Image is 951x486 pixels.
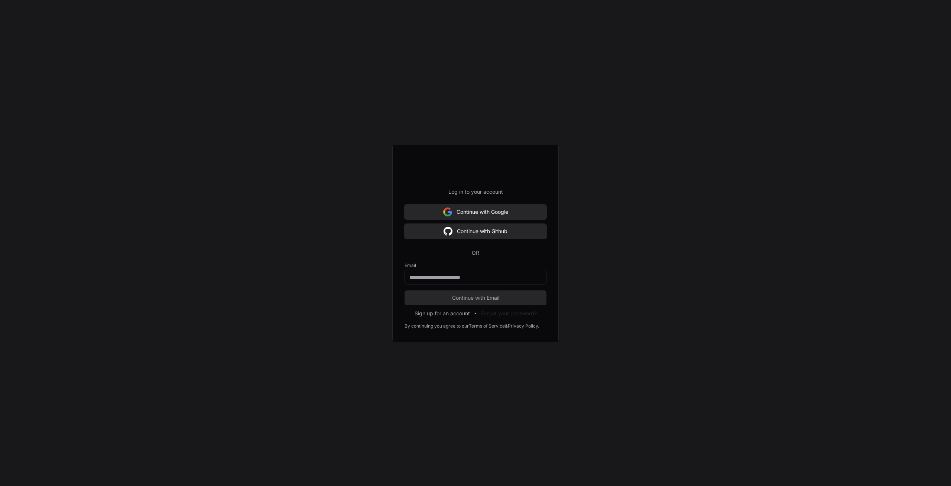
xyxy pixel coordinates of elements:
[469,249,482,257] span: OR
[405,323,469,329] div: By continuing you agree to our
[405,263,546,268] label: Email
[443,205,452,219] img: Sign in with google
[415,310,470,317] button: Sign up for an account
[469,323,505,329] a: Terms of Service
[508,323,539,329] a: Privacy Policy.
[405,290,546,305] button: Continue with Email
[481,310,537,317] button: Forgot your password?
[444,224,452,239] img: Sign in with google
[405,294,546,302] span: Continue with Email
[405,205,546,219] button: Continue with Google
[405,224,546,239] button: Continue with Github
[405,188,546,196] p: Log in to your account
[505,323,508,329] div: &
